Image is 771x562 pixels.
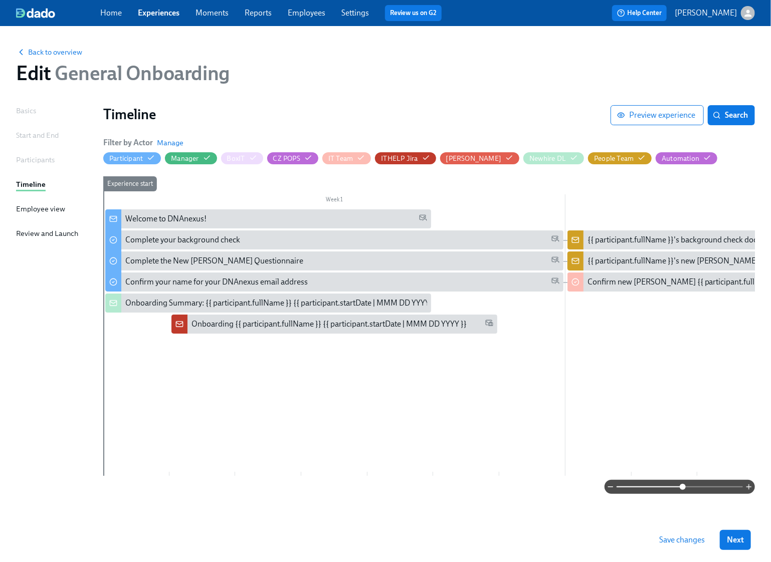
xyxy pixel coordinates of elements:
div: Hide People Team [594,154,634,163]
button: Help Center [612,5,667,21]
span: Personal Email [551,276,559,288]
div: Complete your background check [105,230,563,249]
button: CZ POPS [267,152,318,164]
button: People Team [588,152,652,164]
div: Participants [16,154,55,165]
button: Manager [165,152,217,164]
button: [PERSON_NAME] [675,6,755,20]
button: Save changes [652,530,712,550]
div: Hide Manager [171,154,199,163]
a: Review us on G2 [390,8,437,18]
button: Next [720,530,751,550]
span: Help Center [617,8,662,18]
a: Experiences [138,8,179,18]
button: ITHELP Jira [375,152,436,164]
div: Hide IT Team [328,154,353,163]
h6: Filter by Actor [103,137,153,148]
span: Next [727,535,744,545]
button: Review us on G2 [385,5,442,21]
div: Hide Participant [109,154,143,163]
div: Basics [16,105,36,116]
div: Hide BoxIT [227,154,245,163]
div: Complete the New [PERSON_NAME] Questionnaire [105,251,563,270]
span: Search [715,110,748,120]
span: Personal Email [551,255,559,267]
button: Search [708,105,755,125]
span: Preview experience [619,110,695,120]
span: Work Email [485,319,493,330]
a: dado [16,8,100,18]
a: Home [100,8,122,18]
div: Experience start [103,176,157,191]
div: Onboarding {{ participant.fullName }} {{ participant.startDate | MMM DD YYYY }} [191,319,467,330]
div: Complete the New [PERSON_NAME] Questionnaire [125,255,303,266]
div: Onboarding Summary: {{ participant.fullName }} {{ participant.startDate | MMM DD YYYY }} [125,298,437,309]
h1: Timeline [103,105,611,123]
div: Welcome to DNAnexus! [125,213,207,224]
span: Personal Email [419,213,427,225]
a: Reports [245,8,272,18]
div: Confirm your name for your DNAnexus email address [105,272,563,292]
div: Confirm your name for your DNAnexus email address [125,276,308,288]
div: Week 1 [103,194,565,207]
span: Personal Email [551,234,559,246]
div: Hide Josh [446,154,502,163]
button: Automation [656,152,717,164]
span: Save changes [659,535,705,545]
p: [PERSON_NAME] [675,8,737,19]
span: General Onboarding [51,61,229,85]
button: Preview experience [611,105,704,125]
div: Timeline [16,179,46,190]
a: Employees [288,8,325,18]
h1: Edit [16,61,230,85]
div: Start and End [16,130,59,141]
button: BoxIT [221,152,263,164]
a: Settings [341,8,369,18]
button: Manage [157,138,183,148]
button: [PERSON_NAME] [440,152,520,164]
div: Hide ITHELP Jira [381,154,418,163]
div: Onboarding Summary: {{ participant.fullName }} {{ participant.startDate | MMM DD YYYY }} [105,294,431,313]
div: Hide Automation [662,154,699,163]
div: Complete your background check [125,234,240,245]
button: Back to overview [16,47,82,57]
a: Moments [196,8,229,18]
div: Hide CZ POPS [273,154,300,163]
div: Review and Launch [16,228,78,239]
button: Newhire DL [523,152,584,164]
button: IT Team [322,152,371,164]
div: Onboarding {{ participant.fullName }} {{ participant.startDate | MMM DD YYYY }} [171,315,497,334]
div: Welcome to DNAnexus! [105,209,431,228]
img: dado [16,8,55,18]
button: Participant [103,152,161,164]
div: Employee view [16,203,65,214]
div: Hide Newhire DL [529,154,566,163]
